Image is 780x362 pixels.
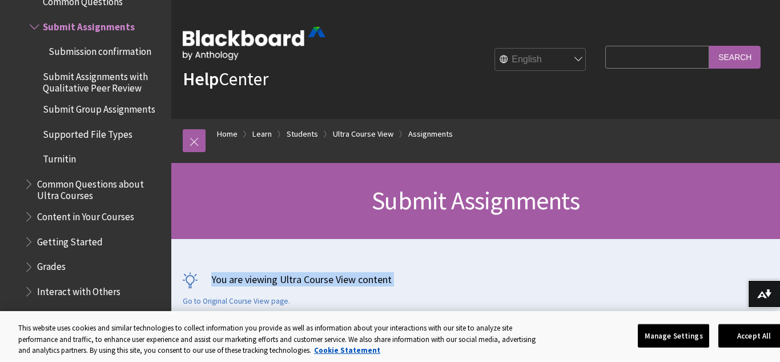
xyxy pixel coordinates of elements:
span: Submit Assignments with Qualitative Peer Review [43,67,163,94]
strong: Help [183,67,219,90]
span: Turnitin [43,150,76,165]
p: You are viewing Ultra Course View content [183,272,769,287]
span: Submit Group Assignments [43,100,155,115]
a: Assignments [408,127,453,141]
a: Ultra Course View [333,127,393,141]
span: Content in Your Courses [37,207,134,222]
span: Common Questions about Ultra Courses [37,174,163,201]
img: Blackboard by Anthology [183,27,325,60]
span: Submit Assignments [43,17,135,33]
div: This website uses cookies and similar technologies to collect information you provide as well as ... [18,323,546,356]
a: HelpCenter [183,67,268,90]
span: Submission confirmation [49,42,151,57]
select: Site Language Selector [495,49,586,71]
a: Go to Original Course View page. [183,296,290,307]
a: More information about your privacy, opens in a new tab [314,345,380,355]
span: Grades [37,257,66,273]
a: Home [217,127,238,141]
button: Manage Settings [638,324,709,348]
span: Submit Assignments [372,185,580,216]
a: Learn [252,127,272,141]
span: Getting Started [37,232,103,248]
span: Navigate Inside an Ultra Course [37,307,163,334]
a: Students [287,127,318,141]
span: Interact with Others [37,282,120,297]
input: Search [709,46,761,68]
span: Supported File Types [43,125,132,140]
